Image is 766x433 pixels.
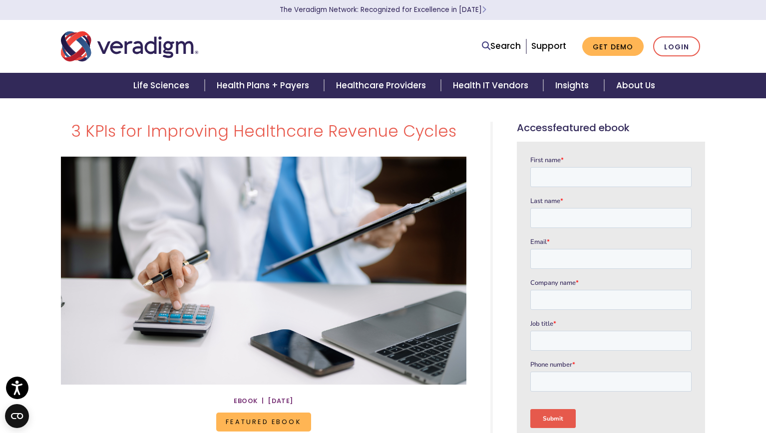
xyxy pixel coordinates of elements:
[482,5,486,14] span: Learn More
[61,30,198,63] img: Veradigm logo
[324,73,441,98] a: Healthcare Providers
[61,122,466,141] h1: 3 KPIs for Improving Healthcare Revenue Cycles
[5,404,29,428] button: Open CMP widget
[121,73,204,98] a: Life Sciences
[582,37,644,56] a: Get Demo
[543,73,604,98] a: Insights
[574,361,754,421] iframe: Drift Chat Widget
[216,413,311,432] span: Featured eBook
[441,73,543,98] a: Health IT Vendors
[531,40,566,52] a: Support
[604,73,667,98] a: About Us
[482,39,521,53] a: Search
[517,122,705,134] h5: Access
[205,73,324,98] a: Health Plans + Payers
[553,121,630,135] span: Featured eBook
[234,393,294,409] span: eBook | [DATE]
[653,36,700,57] a: Login
[280,5,486,14] a: The Veradigm Network: Recognized for Excellence in [DATE]Learn More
